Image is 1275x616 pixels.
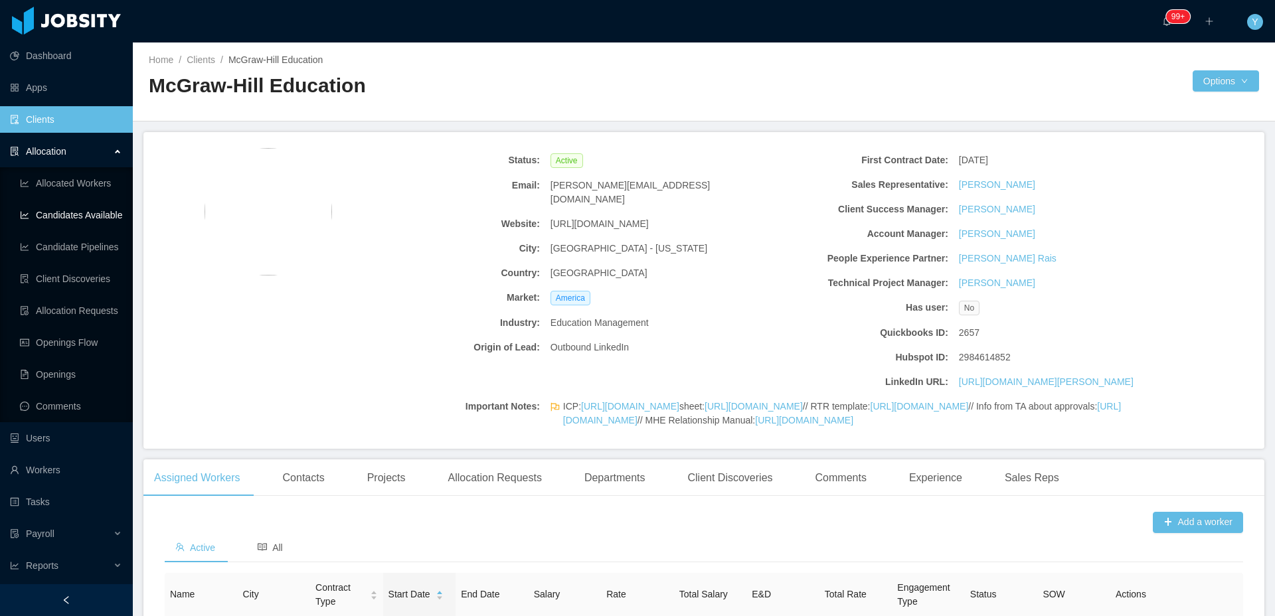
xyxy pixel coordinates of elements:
a: icon: file-textOpenings [20,361,122,388]
a: [PERSON_NAME] [959,227,1035,241]
span: E&D [752,589,771,599]
b: Email: [346,179,540,193]
span: All [258,542,283,553]
b: Quickbooks ID: [754,326,948,340]
span: [GEOGRAPHIC_DATA] [551,266,647,280]
a: [URL][DOMAIN_NAME][PERSON_NAME] [959,375,1134,389]
b: Important Notes: [346,400,540,414]
i: icon: solution [10,147,19,156]
i: icon: read [258,542,267,552]
i: icon: bell [1162,17,1171,26]
a: [PERSON_NAME] [959,202,1035,216]
span: SOW [1043,589,1064,599]
span: McGraw-Hill Education [228,54,323,65]
span: [GEOGRAPHIC_DATA] - [US_STATE] [551,242,707,256]
i: icon: team [175,542,185,552]
img: 181577b0-6d6b-11eb-aaee-b55a5928e303_62ba30bc9c449-400w.png [205,148,332,275]
span: Payroll [26,528,54,539]
div: Allocation Requests [437,459,552,497]
div: Experience [898,459,973,497]
b: Status: [346,153,540,167]
a: icon: robotUsers [10,425,122,451]
b: Account Manager: [754,227,948,241]
span: flag [551,402,560,430]
span: [URL][DOMAIN_NAME] [551,217,649,231]
a: icon: userWorkers [10,457,122,483]
div: Projects [357,459,416,497]
div: Sort [436,589,444,598]
b: Has user: [754,301,948,315]
a: icon: pie-chartDashboard [10,42,122,69]
span: / [220,54,223,65]
span: Salary [534,589,560,599]
a: [URL][DOMAIN_NAME] [755,415,853,425]
b: Technical Project Manager: [754,276,948,290]
b: Industry: [346,316,540,330]
b: Sales Representative: [754,178,948,192]
i: icon: caret-down [370,594,377,598]
span: Start Date [388,587,430,601]
a: Home [149,54,173,65]
b: Hubspot ID: [754,350,948,364]
a: icon: messageComments [20,393,122,420]
a: icon: line-chartCandidate Pipelines [20,234,122,260]
span: [PERSON_NAME][EMAIL_ADDRESS][DOMAIN_NAME] [551,179,744,206]
span: ICP: sheet: // RTR template: // Info from TA about approvals: // MHE Relationship Manual: [563,400,1153,427]
span: Active [551,153,583,168]
b: People Experience Partner: [754,252,948,266]
span: 2984614852 [959,350,1011,364]
a: icon: idcardOpenings Flow [20,329,122,356]
h2: McGraw-Hill Education [149,72,704,100]
b: Country: [346,266,540,280]
a: icon: appstoreApps [10,74,122,101]
i: icon: caret-up [436,589,443,593]
i: icon: caret-down [436,594,443,598]
div: [DATE] [954,148,1158,173]
div: Comments [805,459,877,497]
a: icon: profileTasks [10,489,122,515]
span: Contract Type [315,581,365,609]
span: No [959,301,979,315]
a: icon: line-chartAllocated Workers [20,170,122,196]
a: [PERSON_NAME] Rais [959,252,1057,266]
b: First Contract Date: [754,153,948,167]
div: Client Discoveries [677,459,783,497]
b: City: [346,242,540,256]
i: icon: plus [1205,17,1214,26]
div: Sales Reps [994,459,1070,497]
span: 2657 [959,326,979,340]
span: Reports [26,560,58,571]
span: Actions [1116,589,1146,599]
span: Active [175,542,215,553]
a: [PERSON_NAME] [959,178,1035,192]
span: Outbound LinkedIn [551,341,629,354]
span: Education Management [551,316,649,330]
a: [URL][DOMAIN_NAME] [581,401,679,412]
a: icon: line-chartCandidates Available [20,202,122,228]
span: City [243,589,259,599]
i: icon: line-chart [10,561,19,570]
a: icon: file-searchClient Discoveries [20,266,122,292]
b: Origin of Lead: [346,341,540,354]
i: icon: file-protect [10,529,19,538]
span: Y [1252,14,1258,30]
span: America [551,291,590,305]
a: [URL][DOMAIN_NAME] [705,401,803,412]
div: Contacts [272,459,335,497]
b: Client Success Manager: [754,202,948,216]
span: Engagement Type [897,582,950,607]
a: [URL][DOMAIN_NAME] [871,401,969,412]
div: Assigned Workers [143,459,251,497]
span: End Date [461,589,499,599]
a: [URL][DOMAIN_NAME] [563,401,1121,425]
b: Website: [346,217,540,231]
a: Clients [187,54,215,65]
span: / [179,54,181,65]
b: LinkedIn URL: [754,375,948,389]
i: icon: caret-up [370,589,377,593]
span: Total Rate [825,589,867,599]
span: Rate [606,589,626,599]
sup: 448 [1166,10,1190,23]
button: icon: plusAdd a worker [1153,512,1243,533]
span: Status [970,589,997,599]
